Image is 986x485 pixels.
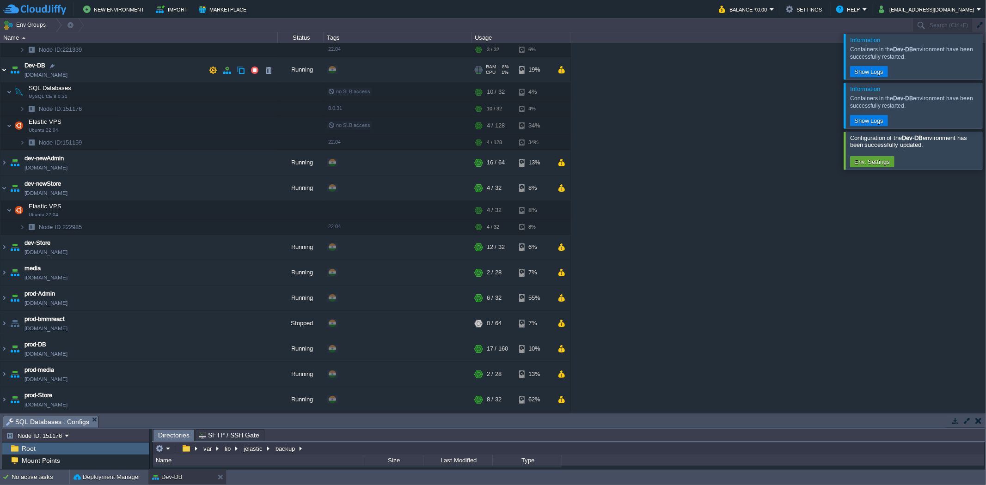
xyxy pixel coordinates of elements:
img: AMDAwAAAACH5BAEAAAAALAAAAAABAAEAAAICRAEAOw== [0,336,8,361]
span: SQL Databases [28,84,73,92]
span: Dev-DB [24,61,45,70]
div: Running [278,235,324,260]
img: AMDAwAAAACH5BAEAAAAALAAAAAABAAEAAAICRAEAOw== [0,362,8,387]
a: prod-Store [24,391,52,400]
button: Show Logs [851,67,887,76]
button: Deployment Manager [73,473,140,482]
div: 8% [519,220,549,234]
a: Node ID:222985 [38,223,83,231]
img: AMDAwAAAACH5BAEAAAAALAAAAAABAAEAAAICRAEAOw== [0,387,8,412]
div: Containers in the environment have been successfully restarted. [850,95,980,109]
div: 4 / 32 [487,201,502,219]
img: AMDAwAAAACH5BAEAAAAALAAAAAABAAEAAAICRAEAOw== [8,176,21,200]
span: [DOMAIN_NAME] [24,163,67,172]
span: [DOMAIN_NAME] [24,248,67,257]
span: 22.04 [328,46,341,52]
img: AMDAwAAAACH5BAEAAAAALAAAAAABAAEAAAICRAEAOw== [8,235,21,260]
a: media [24,264,41,273]
img: AMDAwAAAACH5BAEAAAAALAAAAAABAAEAAAICRAEAOw== [0,285,8,310]
a: Elastic VPSUbuntu 22.04 [28,118,63,125]
a: prod-bmmreact [24,315,65,324]
div: 10 / 32 [487,102,502,116]
button: Balance ₹0.00 [719,4,770,15]
div: 4 / 32 [487,176,502,200]
div: 62% [519,387,549,412]
span: Exports [20,468,45,477]
span: CPU [486,70,496,75]
a: Mount Points [20,456,61,465]
img: AMDAwAAAACH5BAEAAAAALAAAAAABAAEAAAICRAEAOw== [0,150,8,175]
div: Tags [325,32,472,43]
a: Elastic VPSUbuntu 22.04 [28,203,63,210]
img: AMDAwAAAACH5BAEAAAAALAAAAAABAAEAAAICRAEAOw== [8,311,21,336]
b: Dev-DB [894,46,913,53]
span: MySQL CE 8.0.31 [29,94,67,99]
a: dev-newStore [24,179,61,188]
button: Dev-DB [152,473,183,482]
img: AMDAwAAAACH5BAEAAAAALAAAAAABAAEAAAICRAEAOw== [6,83,12,101]
img: AMDAwAAAACH5BAEAAAAALAAAAAABAAEAAAICRAEAOw== [22,37,26,39]
div: 6% [519,235,549,260]
div: Running [278,57,324,82]
a: [DOMAIN_NAME] [24,375,67,384]
span: dev-newAdmin [24,154,64,163]
img: AMDAwAAAACH5BAEAAAAALAAAAAABAAEAAAICRAEAOw== [0,311,8,336]
button: [EMAIL_ADDRESS][DOMAIN_NAME] [879,4,977,15]
div: 8 / 32 [487,387,502,412]
img: AMDAwAAAACH5BAEAAAAALAAAAAABAAEAAAICRAEAOw== [6,201,12,219]
div: Name [153,455,363,466]
span: Node ID: [39,105,62,112]
span: SFTP / SSH Gate [199,430,259,441]
div: Running [278,150,324,175]
span: 151159 [38,139,83,146]
img: CloudJiffy [3,4,66,15]
a: prod-Admin [24,289,55,298]
span: SQL Databases : Configs [6,416,89,428]
img: AMDAwAAAACH5BAEAAAAALAAAAAABAAEAAAICRAEAOw== [8,57,21,82]
div: 4% [519,83,549,101]
span: 221339 [38,46,83,54]
div: No active tasks [12,470,69,485]
span: no SLB access [328,122,370,128]
div: 19% [519,57,549,82]
span: [DOMAIN_NAME] [24,400,67,409]
span: 22.04 [328,139,341,145]
span: [DOMAIN_NAME] [24,298,67,308]
span: Information [850,85,880,92]
span: [DOMAIN_NAME] [24,349,67,358]
img: AMDAwAAAACH5BAEAAAAALAAAAAABAAEAAAICRAEAOw== [6,116,12,135]
div: Running [278,336,324,361]
a: prod-media [24,365,54,375]
div: 2 / 28 [487,260,502,285]
div: 12 / 32 [487,235,505,260]
div: 2 / 28 [487,362,502,387]
div: Running [278,260,324,285]
span: [DOMAIN_NAME] [24,188,67,198]
button: Marketplace [199,4,249,15]
img: AMDAwAAAACH5BAEAAAAALAAAAAABAAEAAAICRAEAOw== [0,260,8,285]
a: dev-Store [24,238,50,248]
button: backup [274,444,297,453]
img: AMDAwAAAACH5BAEAAAAALAAAAAABAAEAAAICRAEAOw== [12,83,25,101]
button: var [202,444,214,453]
span: Information [850,36,880,43]
span: Node ID: [39,139,62,146]
div: 4% [519,102,549,116]
b: Dev-DB [894,95,913,102]
div: 10% [519,336,549,361]
button: Node ID: 151176 [6,431,65,440]
img: AMDAwAAAACH5BAEAAAAALAAAAAABAAEAAAICRAEAOw== [19,135,25,150]
div: 34% [519,135,549,150]
span: 8.0.31 [328,105,342,111]
img: AMDAwAAAACH5BAEAAAAALAAAAAABAAEAAAICRAEAOw== [0,176,8,200]
div: 34% [519,116,549,135]
img: AMDAwAAAACH5BAEAAAAALAAAAAABAAEAAAICRAEAOw== [8,285,21,310]
span: Node ID: [39,46,62,53]
span: 22.04 [328,224,341,229]
span: Directories [158,430,190,441]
